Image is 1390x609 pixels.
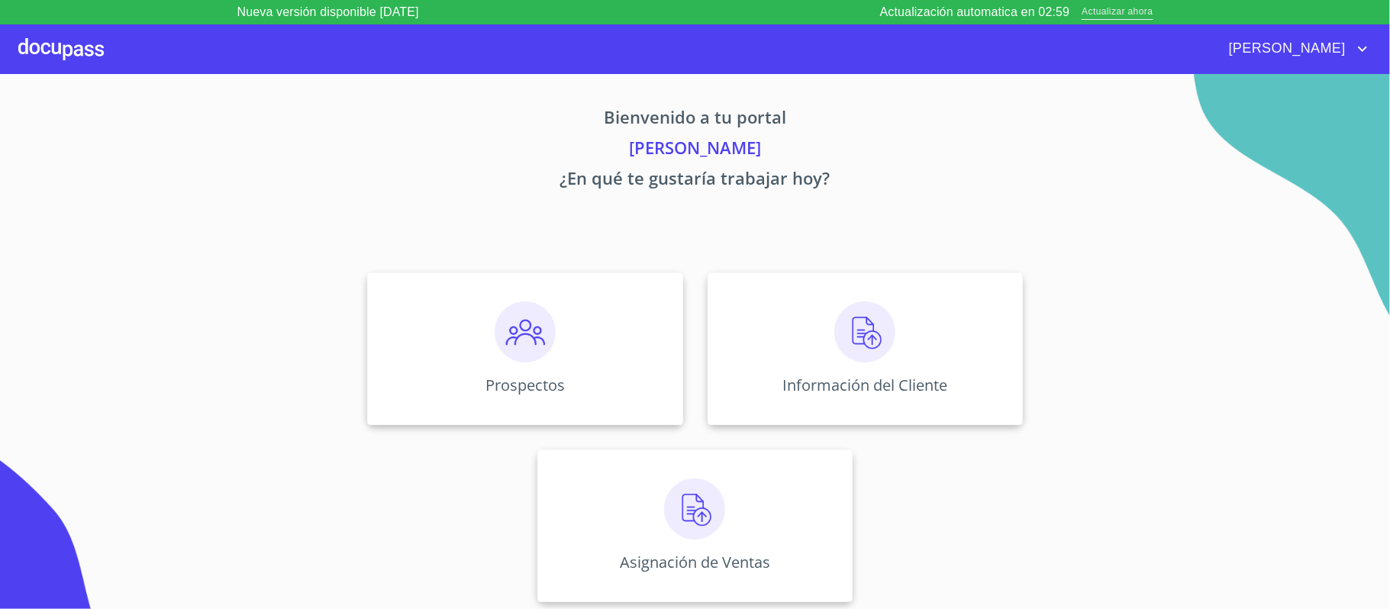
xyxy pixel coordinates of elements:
span: [PERSON_NAME] [1217,37,1353,61]
img: prospectos.png [495,301,556,362]
span: Actualizar ahora [1082,5,1153,21]
p: Nueva versión disponible [DATE] [237,3,419,21]
p: Información del Cliente [782,375,947,395]
p: Asignación de Ventas [620,552,770,572]
img: carga.png [664,478,725,540]
p: ¿En qué te gustaría trabajar hoy? [225,166,1166,196]
p: Actualización automatica en 02:59 [880,3,1070,21]
p: Prospectos [485,375,565,395]
button: account of current user [1217,37,1372,61]
p: Bienvenido a tu portal [225,105,1166,135]
img: carga.png [834,301,895,362]
p: [PERSON_NAME] [225,135,1166,166]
